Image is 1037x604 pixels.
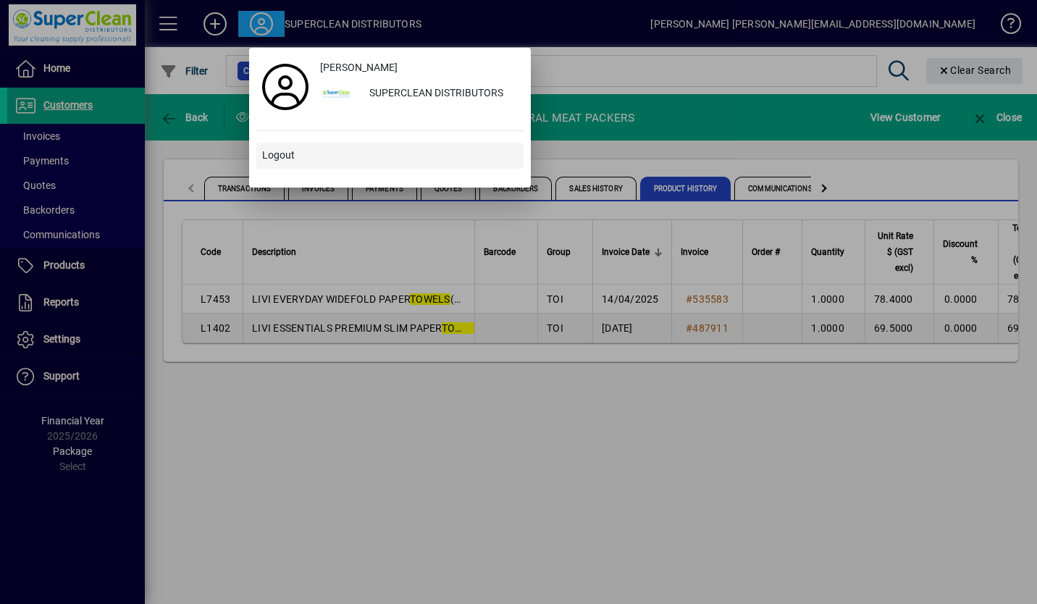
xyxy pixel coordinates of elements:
[256,74,314,100] a: Profile
[314,55,524,81] a: [PERSON_NAME]
[320,60,398,75] span: [PERSON_NAME]
[314,81,524,107] button: SUPERCLEAN DISTRIBUTORS
[262,148,295,163] span: Logout
[358,81,524,107] div: SUPERCLEAN DISTRIBUTORS
[256,143,524,169] button: Logout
